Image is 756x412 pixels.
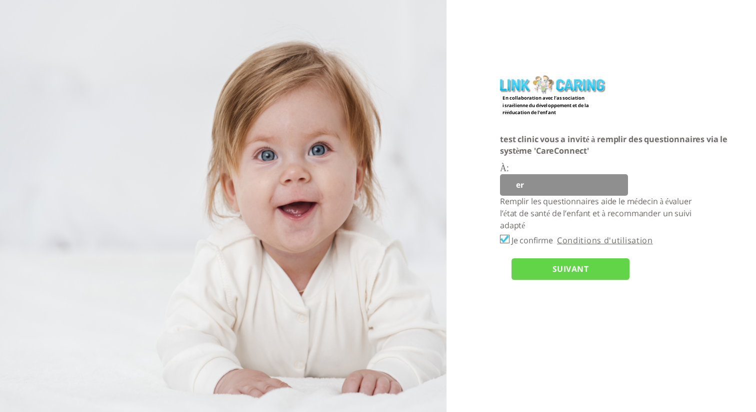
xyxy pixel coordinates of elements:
label: Je confirme [511,235,553,246]
span: test clinic vous a invité à remplir des questionnaires via le système 'CareConnect' [500,134,727,157]
p: Remplir les questionnaires aide le médecin à évaluer l’état de santé de l’enfant et à recommander... [500,196,701,231]
label: À [500,162,506,174]
input: SUIVANT [511,258,629,280]
a: Conditions d'utilisation [557,235,653,246]
label: En collaboration avec l’association israélienne du développement et de la rééducation de l’enfant [502,95,604,101]
div: : [500,162,756,196]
